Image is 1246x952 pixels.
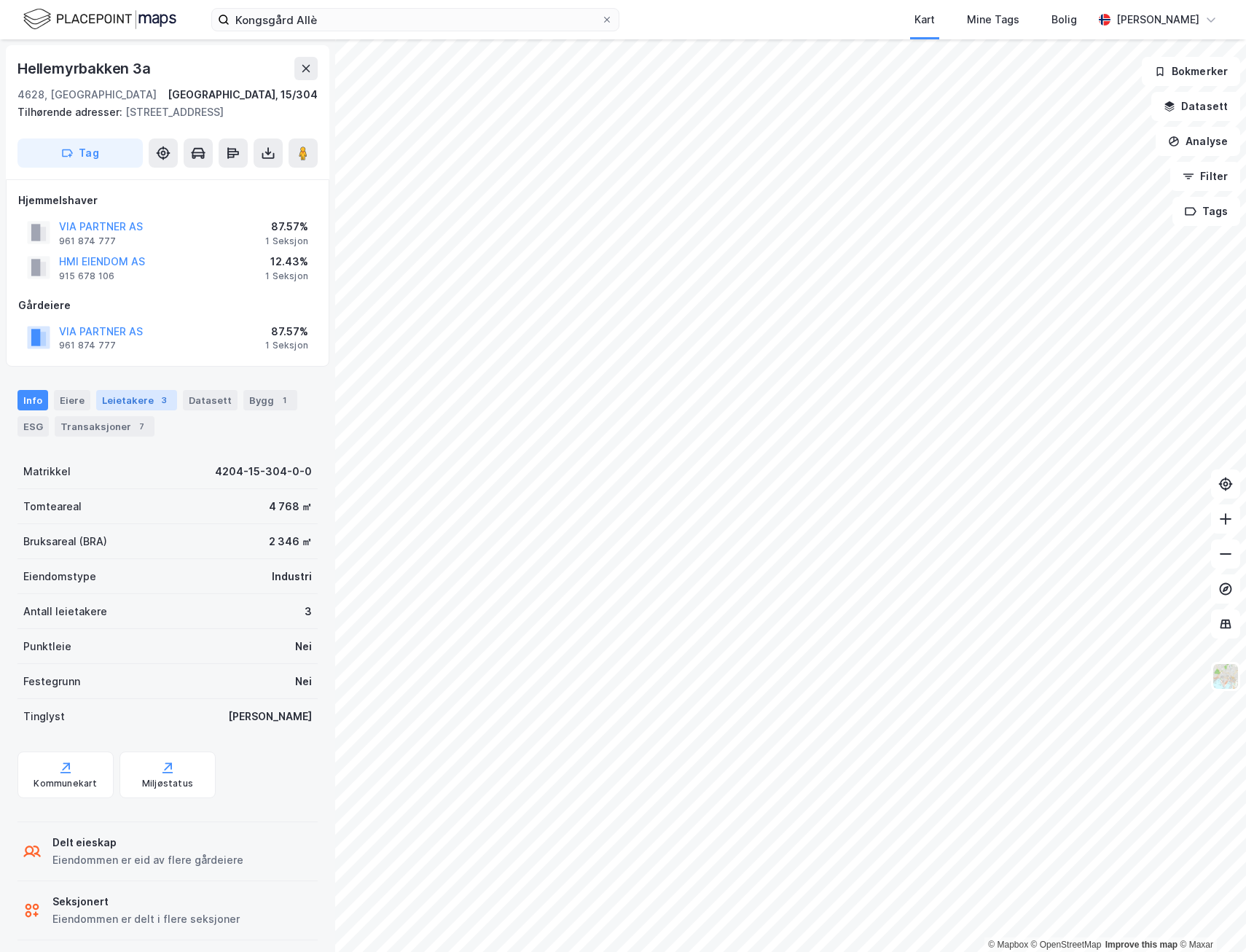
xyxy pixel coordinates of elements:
[265,270,308,282] div: 1 Seksjon
[59,270,114,282] div: 915 678 106
[269,498,312,515] div: 4 768 ㎡
[59,235,116,247] div: 961 874 777
[17,138,143,168] button: Tag
[277,393,291,407] div: 1
[142,778,193,789] div: Miljøstatus
[1142,57,1240,86] button: Bokmerker
[17,104,306,121] div: [STREET_ADDRESS]
[59,340,116,351] div: 961 874 777
[914,11,935,28] div: Kart
[18,297,317,314] div: Gårdeiere
[52,851,243,869] div: Eiendommen er eid av flere gårdeiere
[17,416,49,437] div: ESG
[1156,127,1240,156] button: Analyse
[23,533,107,550] div: Bruksareal (BRA)
[23,638,71,655] div: Punktleie
[18,192,317,209] div: Hjemmelshaver
[23,673,80,690] div: Festegrunn
[23,568,96,585] div: Eiendomstype
[1172,197,1240,226] button: Tags
[134,419,149,434] div: 7
[215,463,312,480] div: 4204-15-304-0-0
[1170,162,1240,191] button: Filter
[23,708,65,725] div: Tinglyst
[23,7,176,32] img: logo.f888ab2527a4732fd821a326f86c7f29.svg
[1173,882,1246,952] iframe: Chat Widget
[1212,663,1239,690] img: Z
[230,9,601,31] input: Søk på adresse, matrikkel, gårdeiere, leietakere eller personer
[1051,11,1077,28] div: Bolig
[23,498,82,515] div: Tomteareal
[157,393,171,407] div: 3
[17,86,157,104] div: 4628, [GEOGRAPHIC_DATA]
[228,708,312,725] div: [PERSON_NAME]
[1116,11,1199,28] div: [PERSON_NAME]
[265,218,308,235] div: 87.57%
[23,603,107,620] div: Antall leietakere
[295,673,312,690] div: Nei
[265,253,308,270] div: 12.43%
[96,390,177,410] div: Leietakere
[295,638,312,655] div: Nei
[54,390,90,410] div: Eiere
[52,834,243,851] div: Delt eieskap
[23,463,71,480] div: Matrikkel
[183,390,238,410] div: Datasett
[265,340,308,351] div: 1 Seksjon
[265,235,308,247] div: 1 Seksjon
[1105,940,1178,950] a: Improve this map
[967,11,1019,28] div: Mine Tags
[17,390,48,410] div: Info
[269,533,312,550] div: 2 346 ㎡
[55,416,154,437] div: Transaksjoner
[17,106,125,118] span: Tilhørende adresser:
[305,603,312,620] div: 3
[988,940,1028,950] a: Mapbox
[265,323,308,340] div: 87.57%
[52,893,240,910] div: Seksjonert
[34,778,97,789] div: Kommunekart
[272,568,312,585] div: Industri
[17,57,154,80] div: Hellemyrbakken 3a
[168,86,318,104] div: [GEOGRAPHIC_DATA], 15/304
[52,910,240,928] div: Eiendommen er delt i flere seksjoner
[243,390,297,410] div: Bygg
[1031,940,1102,950] a: OpenStreetMap
[1151,92,1240,121] button: Datasett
